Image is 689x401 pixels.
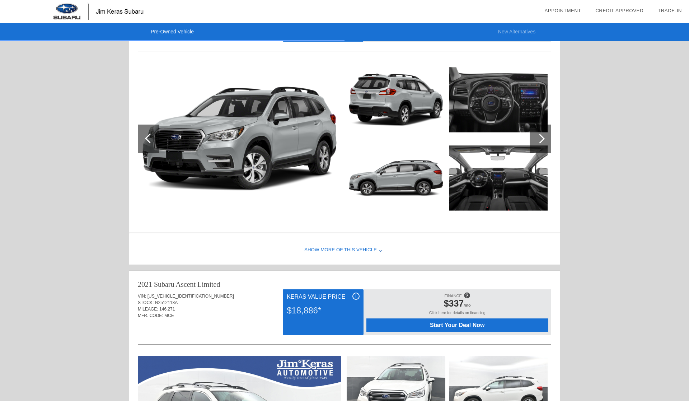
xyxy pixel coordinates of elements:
[138,294,146,299] span: VIN:
[147,294,234,299] span: [US_VEHICLE_IDENTIFICATION_NUMBER]
[352,293,360,300] div: i
[129,236,560,265] div: Show More of this Vehicle
[344,23,689,41] li: New Alternatives
[445,294,462,298] span: FINANCE
[159,307,175,312] span: 146,271
[138,63,341,215] img: cc_2020sus320068_01_1280_ism.png
[197,279,220,289] div: Limited
[449,63,548,137] img: 2020sus320037_1280_11.png
[347,63,445,137] img: cc_2020sus320068_02_1280_ism.png
[138,300,154,305] span: STOCK:
[138,323,551,335] div: Quoted on [DATE] 11:44:08 AM
[287,293,359,301] div: Keras Value Price
[287,301,359,320] div: $18,886*
[347,141,445,215] img: cc_2020sus320068_03_1280_ism.png
[375,322,539,328] span: Start Your Deal Now
[138,279,196,289] div: 2021 Subaru Ascent
[155,300,178,305] span: N2512113A
[138,307,158,312] span: MILEAGE:
[595,8,643,13] a: Credit Approved
[658,8,682,13] a: Trade-In
[544,8,581,13] a: Appointment
[164,313,174,318] span: MCE
[370,298,545,311] div: /mo
[444,298,464,308] span: $337
[449,141,548,215] img: 2020sus320038_1280_12.png
[366,311,548,318] div: Click here for details on financing
[138,313,163,318] span: MFR. CODE:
